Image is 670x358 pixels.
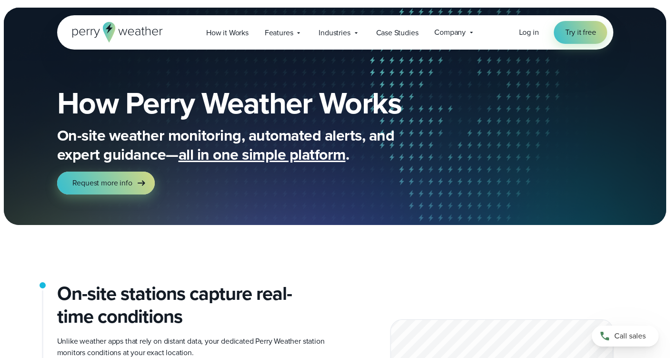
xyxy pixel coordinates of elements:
[198,23,257,42] a: How it Works
[206,27,249,39] span: How it Works
[519,27,539,38] a: Log in
[554,21,607,44] a: Try it free
[57,172,155,194] a: Request more info
[434,27,466,38] span: Company
[565,27,596,38] span: Try it free
[368,23,427,42] a: Case Studies
[614,330,646,342] span: Call sales
[376,27,419,39] span: Case Studies
[179,143,346,166] span: all in one simple platform
[57,282,328,328] h2: On-site stations capture real-time conditions
[72,177,132,189] span: Request more info
[57,126,438,164] p: On-site weather monitoring, automated alerts, and expert guidance— .
[319,27,350,39] span: Industries
[265,27,293,39] span: Features
[592,326,659,347] a: Call sales
[57,88,470,118] h1: How Perry Weather Works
